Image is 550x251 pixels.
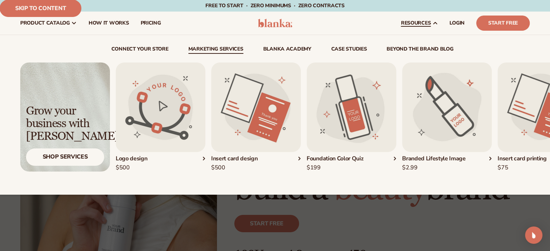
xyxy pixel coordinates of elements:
[116,62,205,172] div: 1 / 5
[83,12,135,35] a: How It Works
[205,2,344,9] span: Free to start · ZERO minimums · ZERO contracts
[89,20,129,26] span: How It Works
[26,105,104,143] div: Grow your business with [PERSON_NAME]
[211,62,301,172] div: 2 / 5
[263,47,311,54] a: Blanka Academy
[402,62,492,172] div: 4 / 5
[525,226,542,244] div: Open Intercom Messenger
[307,62,396,172] a: Foundation color quiz. Foundation Color Quiz$199
[20,62,110,172] img: Light background with shadow.
[402,62,492,172] a: Branded lifestyle image. Branded Lifestyle Image$2.99
[140,20,161,26] span: pricing
[307,163,396,172] div: $199
[449,20,465,26] span: LOGIN
[307,62,396,152] img: Foundation color quiz.
[331,47,367,54] a: case studies
[395,12,444,35] a: resources
[111,47,169,54] a: connect your store
[402,163,492,172] div: $2.99
[476,16,530,31] a: Start Free
[307,62,396,172] div: 3 / 5
[211,62,301,172] a: Insert card design. Insert card design$500
[401,20,431,26] span: resources
[116,155,205,163] div: Logo design
[20,20,70,26] span: product catalog
[402,155,492,163] div: Branded Lifestyle Image
[188,47,243,54] a: Marketing services
[307,155,396,163] div: Foundation Color Quiz
[14,12,83,35] a: product catalog
[211,155,301,163] div: Insert card design
[26,148,104,165] div: Shop Services
[135,12,166,35] a: pricing
[258,19,292,27] img: logo
[402,62,492,152] img: Branded lifestyle image.
[444,12,470,35] a: LOGIN
[20,62,110,172] a: Light background with shadow. Grow your business with [PERSON_NAME] Shop Services
[116,62,205,172] a: Logo design. Logo design$500
[211,163,301,172] div: $500
[116,163,205,172] div: $500
[116,62,205,152] img: Logo design.
[211,62,301,152] img: Insert card design.
[387,47,453,54] a: beyond the brand blog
